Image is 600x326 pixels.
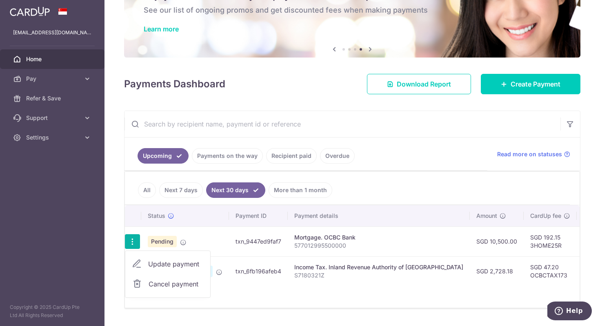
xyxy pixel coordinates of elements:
[124,77,225,91] h4: Payments Dashboard
[26,75,80,83] span: Pay
[481,74,580,94] a: Create Payment
[476,212,497,220] span: Amount
[26,94,80,102] span: Refer & Save
[320,148,355,164] a: Overdue
[10,7,50,16] img: CardUp
[138,148,189,164] a: Upcoming
[294,263,463,271] div: Income Tax. Inland Revenue Authority of [GEOGRAPHIC_DATA]
[26,114,80,122] span: Support
[148,212,165,220] span: Status
[148,236,177,247] span: Pending
[470,226,524,256] td: SGD 10,500.00
[206,182,265,198] a: Next 30 days
[269,182,332,198] a: More than 1 month
[530,212,561,220] span: CardUp fee
[229,226,288,256] td: txn_9447ed9faf7
[497,150,570,158] a: Read more on statuses
[144,25,179,33] a: Learn more
[397,79,451,89] span: Download Report
[524,226,577,256] td: SGD 192.15 3HOME25R
[26,55,80,63] span: Home
[294,242,463,250] p: 577012995500000
[26,133,80,142] span: Settings
[229,205,288,226] th: Payment ID
[288,205,470,226] th: Payment details
[497,150,562,158] span: Read more on statuses
[13,29,91,37] p: [EMAIL_ADDRESS][DOMAIN_NAME]
[547,302,592,322] iframe: Opens a widget where you can find more information
[144,5,561,15] h6: See our list of ongoing promos and get discounted fees when making payments
[124,111,560,137] input: Search by recipient name, payment id or reference
[367,74,471,94] a: Download Report
[229,256,288,286] td: txn_6fb196afeb4
[524,256,577,286] td: SGD 47.20 OCBCTAX173
[138,182,156,198] a: All
[294,271,463,279] p: S7180321Z
[159,182,203,198] a: Next 7 days
[192,148,263,164] a: Payments on the way
[470,256,524,286] td: SGD 2,728.18
[511,79,560,89] span: Create Payment
[294,233,463,242] div: Mortgage. OCBC Bank
[266,148,317,164] a: Recipient paid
